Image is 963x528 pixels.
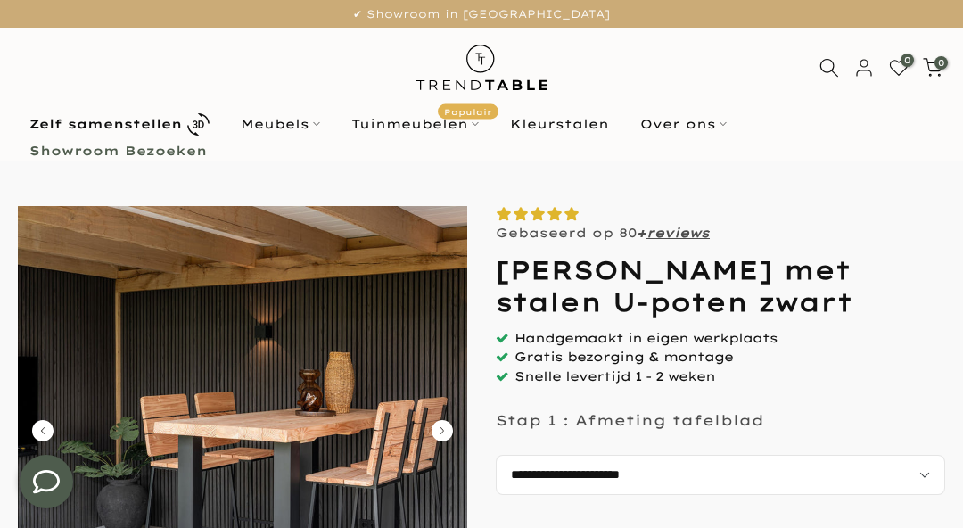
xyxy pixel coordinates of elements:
span: Snelle levertijd 1 - 2 weken [514,368,715,384]
span: 0 [901,54,914,67]
b: Zelf samenstellen [29,118,182,130]
span: Populair [438,104,498,120]
a: TuinmeubelenPopulair [335,113,494,135]
iframe: toggle-frame [2,437,91,526]
p: Gebaseerd op 80 [496,225,710,241]
a: Showroom Bezoeken [13,140,222,161]
p: ✔ Showroom in [GEOGRAPHIC_DATA] [22,4,941,24]
span: 0 [934,56,948,70]
span: Handgemaakt in eigen werkplaats [514,330,778,346]
a: 0 [889,58,909,78]
h1: [PERSON_NAME] met stalen U-poten zwart [496,254,945,319]
a: 0 [923,58,942,78]
b: Showroom Bezoeken [29,144,207,157]
span: Gratis bezorging & montage [514,349,733,365]
strong: + [637,225,646,241]
a: Kleurstalen [494,113,624,135]
a: Meubels [225,113,335,135]
p: Stap 1 : Afmeting tafelblad [496,411,764,429]
select: autocomplete="off" [496,455,945,495]
a: reviews [646,225,710,241]
img: trend-table [404,28,560,107]
button: Carousel Next Arrow [432,420,453,441]
button: Carousel Back Arrow [32,420,53,441]
a: Zelf samenstellen [13,109,225,140]
a: Over ons [624,113,742,135]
